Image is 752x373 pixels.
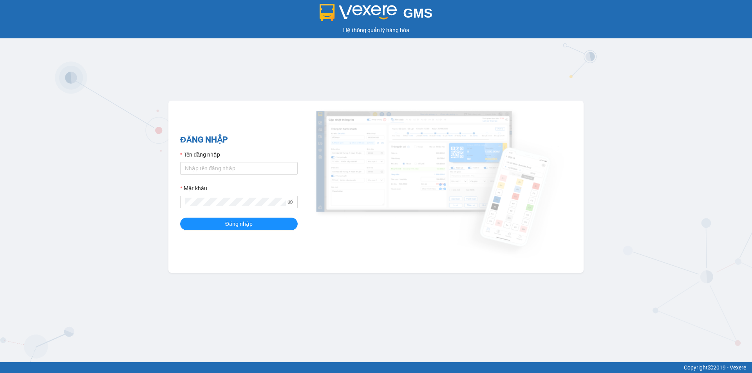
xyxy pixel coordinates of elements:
input: Tên đăng nhập [180,162,298,175]
div: Hệ thống quản lý hàng hóa [2,26,750,34]
div: Copyright 2019 - Vexere [6,363,746,372]
span: GMS [403,6,432,20]
img: logo 2 [320,4,397,21]
h2: ĐĂNG NHẬP [180,133,298,146]
input: Mật khẩu [185,198,286,206]
label: Tên đăng nhập [180,150,220,159]
label: Mật khẩu [180,184,207,193]
span: eye-invisible [287,199,293,205]
span: Đăng nhập [225,220,253,228]
span: copyright [708,365,713,370]
a: GMS [320,12,433,18]
button: Đăng nhập [180,218,298,230]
